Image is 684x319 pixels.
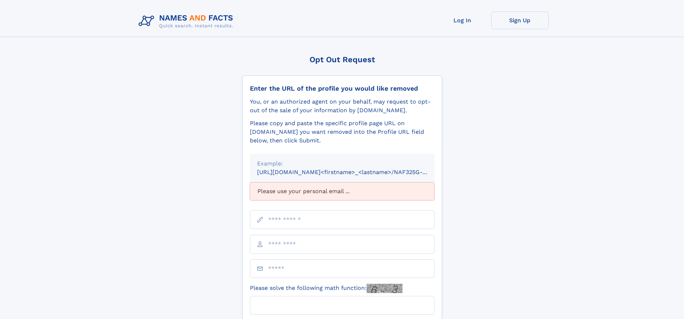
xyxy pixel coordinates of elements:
label: Please solve the following math function: [250,284,403,293]
div: Opt Out Request [242,55,442,64]
small: [URL][DOMAIN_NAME]<firstname>_<lastname>/NAF325G-xxxxxxxx [257,169,448,176]
div: You, or an authorized agent on your behalf, may request to opt-out of the sale of your informatio... [250,97,434,115]
a: Sign Up [491,12,549,29]
div: Enter the URL of the profile you would like removed [250,85,434,92]
a: Log In [434,12,491,29]
div: Please copy and paste the specific profile page URL on [DOMAIN_NAME] you want removed into the Pr... [250,119,434,145]
img: Logo Names and Facts [136,12,239,31]
div: Please use your personal email ... [250,182,434,200]
div: Example: [257,159,427,168]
